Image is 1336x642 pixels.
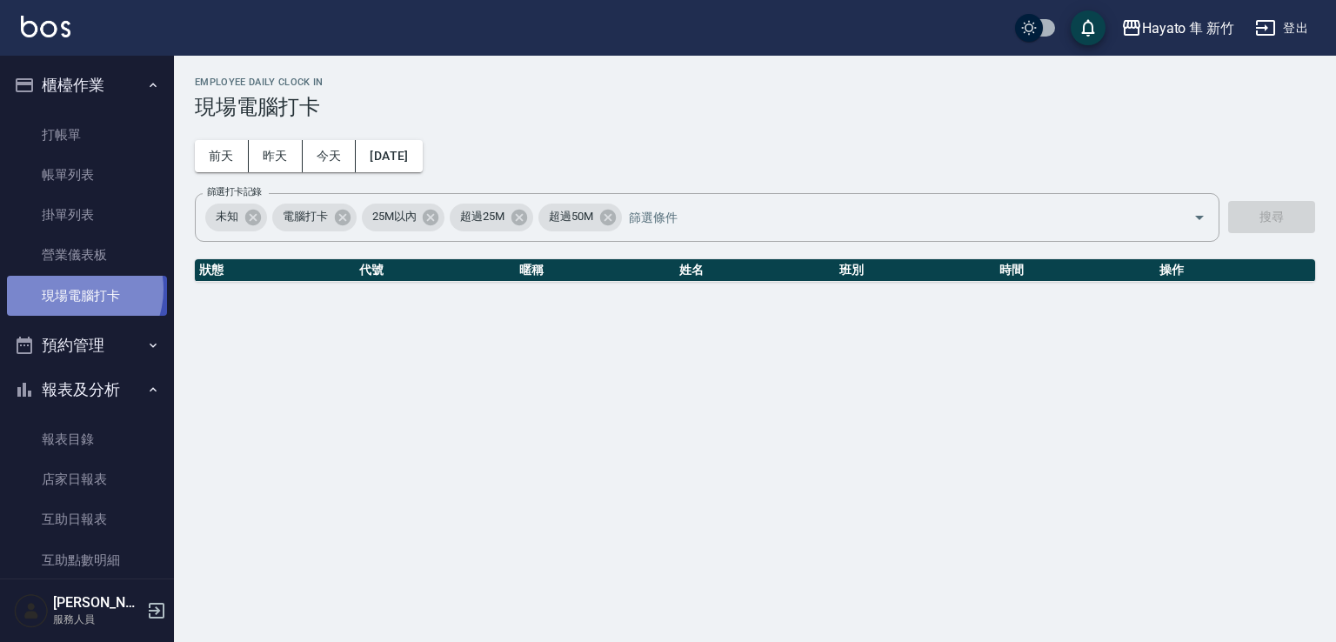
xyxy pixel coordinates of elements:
div: 未知 [205,204,267,231]
a: 報表目錄 [7,419,167,459]
span: 電腦打卡 [272,208,338,225]
div: Hayato 隼 新竹 [1142,17,1234,39]
a: 互助點數明細 [7,540,167,580]
button: 櫃檯作業 [7,63,167,108]
th: 班別 [835,259,995,282]
th: 時間 [995,259,1155,282]
button: Hayato 隼 新竹 [1114,10,1241,46]
th: 代號 [355,259,515,282]
p: 服務人員 [53,612,142,627]
button: 前天 [195,140,249,172]
a: 店家日報表 [7,459,167,499]
button: 登出 [1248,12,1315,44]
button: 昨天 [249,140,303,172]
div: 25M以內 [362,204,445,231]
a: 掛單列表 [7,195,167,235]
a: 營業儀表板 [7,235,167,275]
input: 篩選條件 [625,202,1163,232]
a: 互助日報表 [7,499,167,539]
button: save [1071,10,1106,45]
button: 報表及分析 [7,367,167,412]
span: 超過25M [450,208,515,225]
button: 今天 [303,140,357,172]
th: 操作 [1155,259,1315,282]
div: 電腦打卡 [272,204,357,231]
span: 超過50M [538,208,604,225]
button: [DATE] [356,140,422,172]
label: 篩選打卡記錄 [207,185,262,198]
h3: 現場電腦打卡 [195,95,1315,119]
span: 25M以內 [362,208,427,225]
button: 預約管理 [7,323,167,368]
a: 打帳單 [7,115,167,155]
th: 姓名 [675,259,835,282]
div: 超過50M [538,204,622,231]
a: 現場電腦打卡 [7,276,167,316]
th: 狀態 [195,259,355,282]
th: 暱稱 [515,259,675,282]
h5: [PERSON_NAME] [53,594,142,612]
span: 未知 [205,208,249,225]
a: 帳單列表 [7,155,167,195]
img: Person [14,593,49,628]
img: Logo [21,16,70,37]
h2: Employee Daily Clock In [195,77,1315,88]
div: 超過25M [450,204,533,231]
button: Open [1186,204,1213,231]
